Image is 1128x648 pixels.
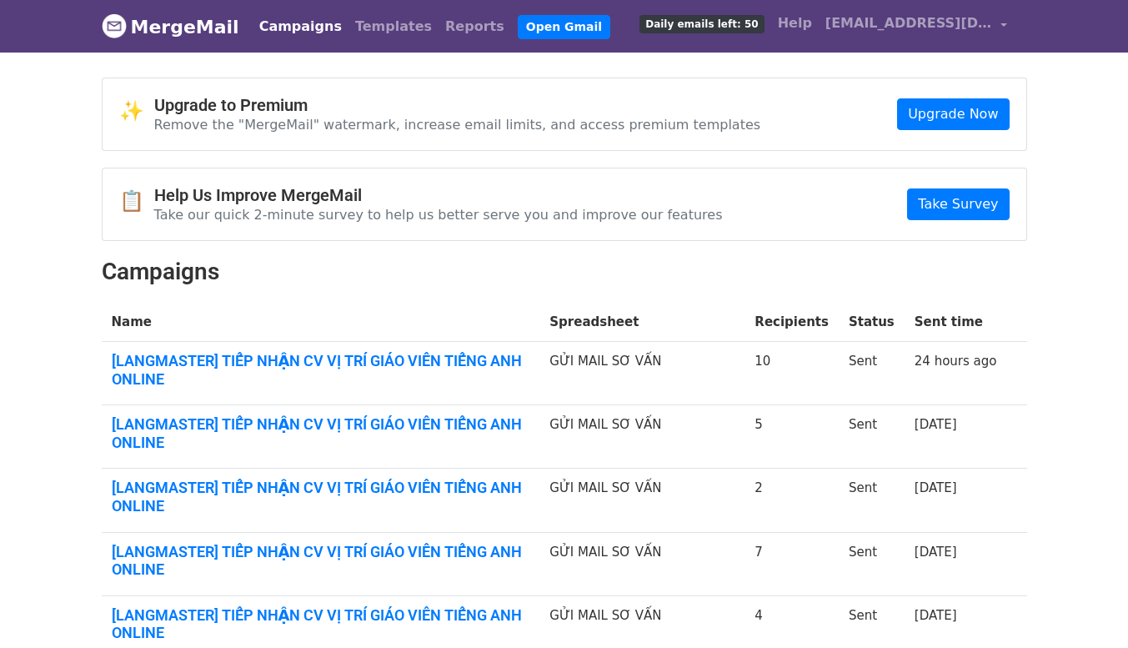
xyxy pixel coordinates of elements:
[102,258,1027,286] h2: Campaigns
[154,206,723,224] p: Take our quick 2-minute survey to help us better serve you and improve our features
[119,99,154,123] span: ✨
[112,415,530,451] a: [LANGMASTER] TIẾP NHẬN CV VỊ TRÍ GIÁO VIÊN TIẾNG ANH ONLINE
[102,13,127,38] img: MergeMail logo
[539,405,744,469] td: GỬI MAIL SƠ VẤN
[839,469,905,532] td: Sent
[439,10,511,43] a: Reports
[744,342,839,405] td: 10
[744,303,839,342] th: Recipients
[639,15,764,33] span: Daily emails left: 50
[539,342,744,405] td: GỬI MAIL SƠ VẤN
[915,354,997,369] a: 24 hours ago
[348,10,439,43] a: Templates
[112,479,530,515] a: [LANGMASTER] TIẾP NHẬN CV VỊ TRÍ GIÁO VIÊN TIẾNG ANH ONLINE
[112,352,530,388] a: [LANGMASTER] TIẾP NHẬN CV VỊ TRÍ GIÁO VIÊN TIẾNG ANH ONLINE
[633,7,770,40] a: Daily emails left: 50
[539,532,744,595] td: GỬI MAIL SƠ VẤN
[839,303,905,342] th: Status
[915,608,957,623] a: [DATE]
[744,405,839,469] td: 5
[915,545,957,560] a: [DATE]
[915,417,957,432] a: [DATE]
[102,303,540,342] th: Name
[905,303,1007,342] th: Sent time
[825,13,992,33] span: [EMAIL_ADDRESS][DOMAIN_NAME]
[119,189,154,213] span: 📋
[819,7,1014,46] a: [EMAIL_ADDRESS][DOMAIN_NAME]
[744,532,839,595] td: 7
[154,185,723,205] h4: Help Us Improve MergeMail
[154,116,761,133] p: Remove the "MergeMail" watermark, increase email limits, and access premium templates
[518,15,610,39] a: Open Gmail
[253,10,348,43] a: Campaigns
[744,469,839,532] td: 2
[839,405,905,469] td: Sent
[915,480,957,495] a: [DATE]
[154,95,761,115] h4: Upgrade to Premium
[897,98,1009,130] a: Upgrade Now
[839,342,905,405] td: Sent
[539,469,744,532] td: GỬI MAIL SƠ VẤN
[839,532,905,595] td: Sent
[771,7,819,40] a: Help
[102,9,239,44] a: MergeMail
[539,303,744,342] th: Spreadsheet
[112,606,530,642] a: [LANGMASTER] TIẾP NHẬN CV VỊ TRÍ GIÁO VIÊN TIẾNG ANH ONLINE
[907,188,1009,220] a: Take Survey
[112,543,530,579] a: [LANGMASTER] TIẾP NHẬN CV VỊ TRÍ GIÁO VIÊN TIẾNG ANH ONLINE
